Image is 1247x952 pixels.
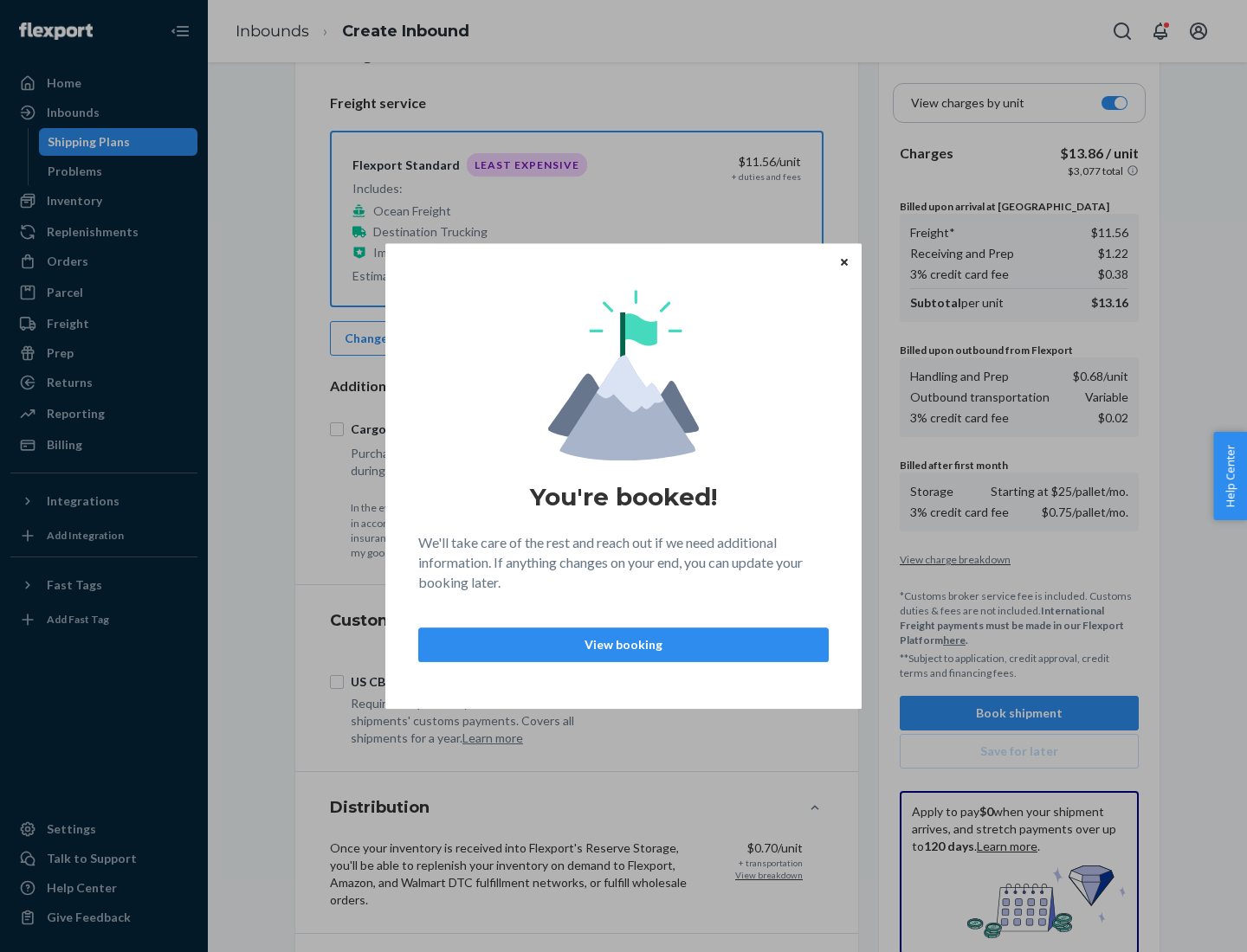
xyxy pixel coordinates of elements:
button: Close [836,252,853,271]
p: View booking [433,636,814,653]
h1: You're booked! [530,481,717,512]
img: svg+xml,%3Csvg%20viewBox%3D%220%200%20174%20197%22%20fill%3D%22none%22%20xmlns%3D%22http%3A%2F%2F... [548,290,699,460]
button: View booking [418,627,829,662]
p: We'll take care of the rest and reach out if we need additional information. If anything changes ... [418,533,829,593]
